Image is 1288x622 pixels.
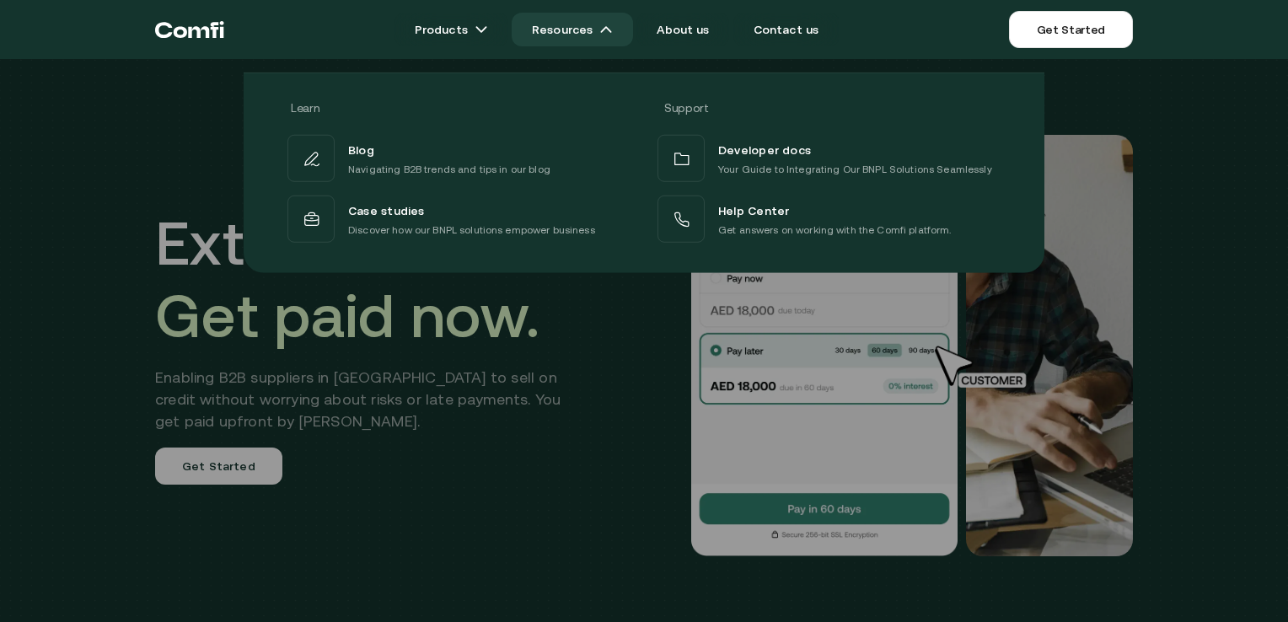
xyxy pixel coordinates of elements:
[1009,11,1133,48] a: Get Started
[284,192,634,246] a: Case studiesDiscover how our BNPL solutions empower business
[284,131,634,185] a: BlogNavigating B2B trends and tips in our blog
[348,200,425,222] span: Case studies
[654,192,1004,246] a: Help CenterGet answers on working with the Comfi platform.
[348,139,374,161] span: Blog
[348,161,550,178] p: Navigating B2B trends and tips in our blog
[599,23,613,36] img: arrow icons
[654,131,1004,185] a: Developer docsYour Guide to Integrating Our BNPL Solutions Seamlessly
[718,139,811,161] span: Developer docs
[718,200,789,222] span: Help Center
[718,161,992,178] p: Your Guide to Integrating Our BNPL Solutions Seamlessly
[664,101,709,115] span: Support
[155,4,224,55] a: Return to the top of the Comfi home page
[636,13,729,46] a: About us
[512,13,633,46] a: Resourcesarrow icons
[348,222,595,239] p: Discover how our BNPL solutions empower business
[291,101,319,115] span: Learn
[475,23,488,36] img: arrow icons
[394,13,508,46] a: Productsarrow icons
[733,13,840,46] a: Contact us
[718,222,952,239] p: Get answers on working with the Comfi platform.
